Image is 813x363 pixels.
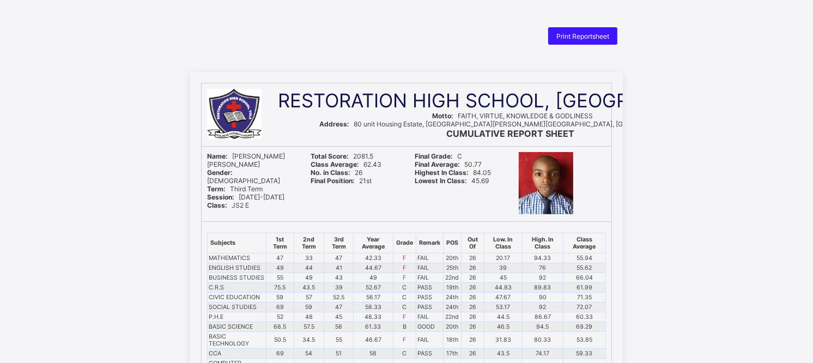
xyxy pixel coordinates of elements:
td: 45 [484,273,523,282]
span: 2081.5 [311,152,374,160]
span: 26 [311,168,363,177]
b: Total Score: [311,152,349,160]
td: 56.17 [353,292,393,302]
td: 47 [324,253,353,263]
td: 52.5 [324,292,353,302]
span: 45.69 [415,177,489,185]
td: 55 [266,273,294,282]
td: 51 [324,348,353,358]
td: 76 [523,263,563,273]
td: C [393,282,416,292]
td: 48.33 [353,312,393,322]
td: 26 [462,282,484,292]
b: Lowest In Class: [415,177,467,185]
td: FAIL [416,263,444,273]
td: 69.29 [563,322,605,331]
td: 18th [444,331,462,348]
td: 94.5 [523,322,563,331]
b: Session: [207,193,234,201]
td: F [393,263,416,273]
td: 26 [462,312,484,322]
td: 39 [484,263,523,273]
th: 1st Term [266,233,294,253]
td: 94.33 [523,253,563,263]
td: C [393,302,416,312]
span: [DEMOGRAPHIC_DATA] [207,168,280,185]
span: JS2 E [207,201,249,209]
td: C.R.S [208,282,266,292]
td: 47 [266,253,294,263]
td: B [393,322,416,331]
td: F [393,331,416,348]
td: 52 [266,312,294,322]
td: GOOD [416,322,444,331]
td: 26 [462,331,484,348]
td: 44 [294,263,324,273]
th: Remark [416,233,444,253]
td: 75.5 [266,282,294,292]
b: Highest In Class: [415,168,469,177]
td: 47.67 [484,292,523,302]
td: 46.67 [353,331,393,348]
td: C [393,292,416,302]
td: 55.62 [563,263,605,273]
td: 24th [444,302,462,312]
b: Final Grade: [415,152,453,160]
th: Low. In Class [484,233,523,253]
th: Grade [393,233,416,253]
td: CIVIC EDUCATION [208,292,266,302]
td: F [393,273,416,282]
td: 48 [294,312,324,322]
th: 2nd Term [294,233,324,253]
b: CUMULATIVE REPORT SHEET [447,128,575,139]
td: 39 [324,282,353,292]
td: ENGLISH STUDIES [208,263,266,273]
b: Class Average: [311,160,360,168]
span: Third Term [207,185,263,193]
td: CCA [208,348,266,358]
td: FAIL [416,253,444,263]
td: 49 [266,263,294,273]
td: 57 [294,292,324,302]
td: 17th [444,348,462,358]
b: Gender: [207,168,233,177]
td: 26 [462,348,484,358]
td: 43.5 [484,348,523,358]
td: 61.33 [353,322,393,331]
span: 50.77 [415,160,482,168]
span: [PERSON_NAME] [PERSON_NAME] [207,152,285,168]
td: 20th [444,322,462,331]
th: Class Average [563,233,605,253]
th: 3rd Term [324,233,353,253]
td: 61.99 [563,282,605,292]
span: 84.05 [415,168,491,177]
td: 68.5 [266,322,294,331]
td: 69 [266,348,294,358]
b: Final Position: [311,177,355,185]
span: 21st [311,177,372,185]
td: PASS [416,292,444,302]
td: 22nd [444,273,462,282]
td: 20.17 [484,253,523,263]
td: 86.67 [523,312,563,322]
span: C [415,152,462,160]
td: 31.83 [484,331,523,348]
td: F [393,253,416,263]
td: 53.85 [563,331,605,348]
td: 58 [324,322,353,331]
td: 46.5 [484,322,523,331]
td: 55 [324,331,353,348]
td: 57.5 [294,322,324,331]
td: SOCIAL STUDIES [208,302,266,312]
td: 26 [462,322,484,331]
td: 47 [324,302,353,312]
td: F [393,312,416,322]
td: 66.04 [563,273,605,282]
b: Class: [207,201,227,209]
td: BASIC TECHNOLOGY [208,331,266,348]
th: Subjects [208,233,266,253]
td: 59 [266,292,294,302]
b: Name: [207,152,228,160]
b: No. in Class: [311,168,351,177]
td: 41 [324,263,353,273]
